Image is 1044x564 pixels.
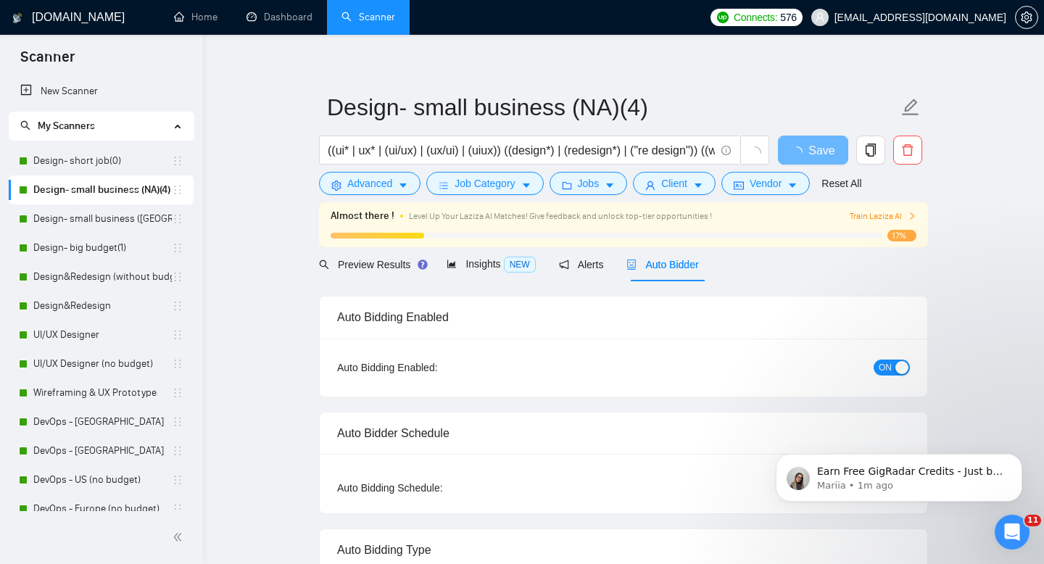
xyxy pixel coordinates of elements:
[337,480,528,496] div: Auto Bidding Schedule:
[172,300,183,312] span: holder
[439,180,449,191] span: bars
[174,11,217,23] a: homeHome
[30,329,243,360] div: ✅ How To: Connect your agency to [DOMAIN_NAME]
[173,530,187,544] span: double-left
[173,23,202,52] img: Profile image for Oleksandr
[20,77,182,106] a: New Scanner
[33,204,172,233] a: Design- small business ([GEOGRAPHIC_DATA])(4)
[1015,12,1038,23] a: setting
[9,320,194,349] li: UI/UX Designer
[734,9,777,25] span: Connects:
[578,175,600,191] span: Jobs
[821,175,861,191] a: Reset All
[12,7,22,30] img: logo
[228,23,257,52] img: Profile image for Dima
[901,98,920,117] span: edit
[172,329,183,341] span: holder
[559,260,569,270] span: notification
[33,146,172,175] a: Design- short job(0)
[455,175,515,191] span: Job Category
[416,258,429,271] div: Tooltip anchor
[850,210,916,223] button: Train Laziza AI
[33,175,172,204] a: Design- small business (NA)(4)
[33,233,172,262] a: Design- big budget(1)
[879,360,892,376] span: ON
[447,259,457,269] span: area-chart
[96,431,193,489] button: Messages
[337,412,910,454] div: Auto Bidder Schedule
[626,260,637,270] span: robot
[808,141,834,159] span: Save
[1024,515,1041,526] span: 11
[30,371,243,402] div: 🔠 GigRadar Search Syntax: Query Operators for Optimized Job Searches
[32,467,65,477] span: Home
[661,175,687,191] span: Client
[1016,12,1037,23] span: setting
[693,180,703,191] span: caret-down
[754,423,1044,525] iframe: To enrich screen reader interactions, please activate Accessibility in Grammarly extension settings
[748,146,761,159] span: loading
[562,180,572,191] span: folder
[172,213,183,225] span: holder
[21,289,269,318] button: Search for help
[29,28,52,51] img: logo
[319,259,423,270] span: Preview Results
[341,11,395,23] a: searchScanner
[791,146,808,158] span: loading
[9,77,194,106] li: New Scanner
[521,180,531,191] span: caret-down
[734,180,744,191] span: idcard
[550,172,628,195] button: folderJobscaret-down
[605,180,615,191] span: caret-down
[887,230,916,241] span: 17%
[172,184,183,196] span: holder
[9,378,194,407] li: Wireframing & UX Prototype
[721,146,731,155] span: info-circle
[409,211,712,221] span: Level Up Your Laziza AI Matches! Give feedback and unlock top-tier opportunities !
[908,212,916,220] span: right
[319,260,329,270] span: search
[645,180,655,191] span: user
[33,291,172,320] a: Design&Redesign
[626,259,698,270] span: Auto Bidder
[30,247,242,262] div: We typically reply in under a minute
[33,378,172,407] a: Wireframing & UX Prototype
[9,204,194,233] li: Design- small business (Europe)(4)
[33,407,172,436] a: DevOps - [GEOGRAPHIC_DATA]
[787,180,797,191] span: caret-down
[172,416,183,428] span: holder
[172,155,183,167] span: holder
[9,46,86,77] span: Scanner
[327,89,898,125] input: Scanner name...
[30,296,117,311] span: Search for help
[20,120,30,130] span: search
[200,23,229,52] img: Profile image for Nazar
[38,120,95,132] span: My Scanners
[230,467,253,477] span: Help
[857,144,884,157] span: copy
[30,413,243,428] div: 👑 Laziza AI - Job Pre-Qualification
[995,515,1029,550] iframe: To enrich screen reader interactions, please activate Accessibility in Grammarly extension settings
[447,258,535,270] span: Insights
[29,103,261,177] p: Hi [PERSON_NAME][EMAIL_ADDRESS][DOMAIN_NAME] 👋
[172,271,183,283] span: holder
[246,11,312,23] a: dashboardDashboard
[721,172,810,195] button: idcardVendorcaret-down
[328,141,715,159] input: Search Freelance Jobs...
[717,12,729,23] img: upwork-logo.png
[9,233,194,262] li: Design- big budget(1)
[815,12,825,22] span: user
[14,220,275,275] div: Send us a messageWe typically reply in under a minute
[398,180,408,191] span: caret-down
[9,262,194,291] li: Design&Redesign (without budget)
[9,494,194,523] li: DevOps - Europe (no budget)
[894,144,921,157] span: delete
[172,242,183,254] span: holder
[331,180,341,191] span: setting
[337,296,910,338] div: Auto Bidding Enabled
[559,259,604,270] span: Alerts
